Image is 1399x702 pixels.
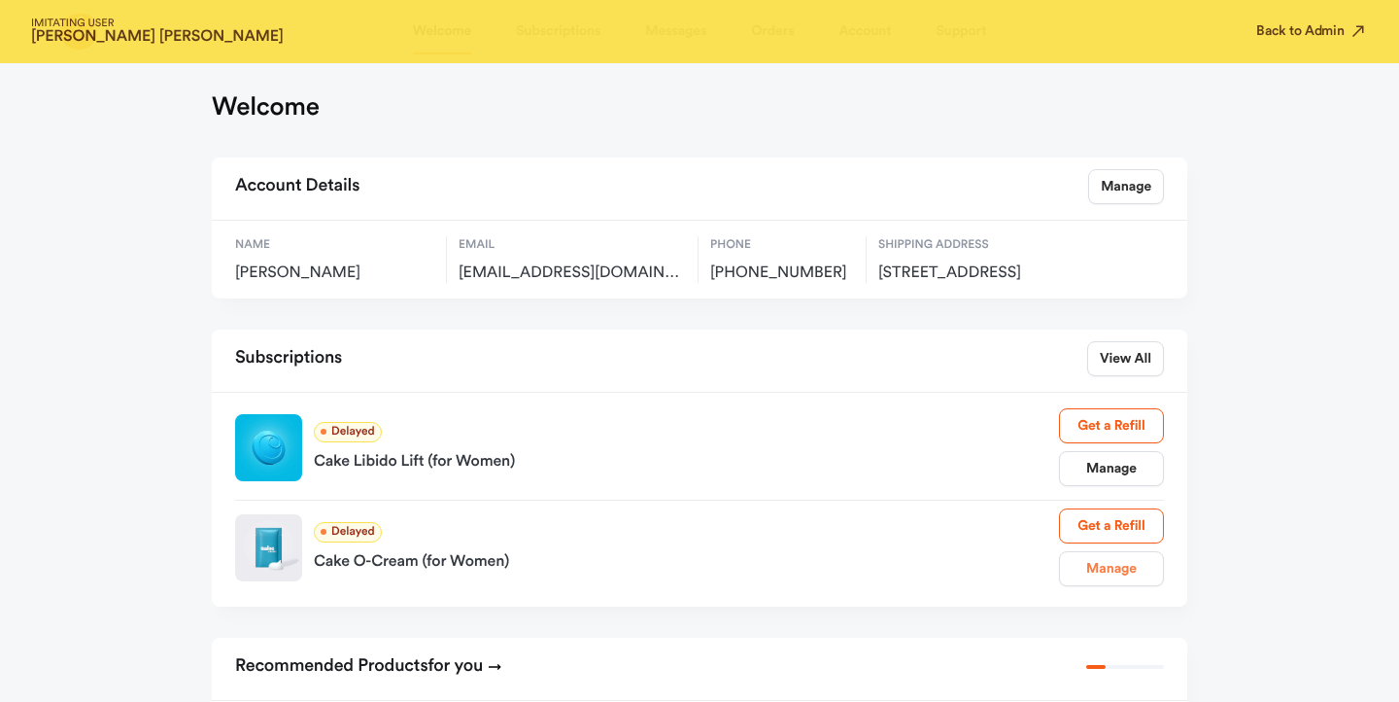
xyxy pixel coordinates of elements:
[314,422,382,442] span: Delayed
[710,236,854,254] span: Phone
[1088,169,1164,204] a: Manage
[1059,509,1164,544] a: Get a Refill
[1087,341,1164,376] a: View All
[878,236,1087,254] span: Shipping Address
[459,236,686,254] span: Email
[459,263,686,283] span: Saundragrillo@gmail.com
[235,236,434,254] span: Name
[878,263,1087,283] span: 105 Water street, Danvers, US, 01923
[1059,408,1164,443] a: Get a Refill
[235,649,502,684] h2: Recommended Products
[428,657,484,675] span: for you
[1059,551,1164,586] a: Manage
[235,341,342,376] h2: Subscriptions
[314,543,1059,574] a: Cake O-Cream (for Women)
[235,514,302,581] img: Extra Strength O-Cream Rx
[235,263,434,283] span: [PERSON_NAME]
[314,522,382,543] span: Delayed
[1256,21,1368,41] button: Back to Admin
[710,263,854,283] span: [PHONE_NUMBER]
[235,169,359,204] h2: Account Details
[31,18,284,29] span: IMITATING USER
[1059,451,1164,486] a: Manage
[314,442,1059,474] a: Cake Libido Lift (for Women)
[212,91,320,123] h1: Welcome
[31,29,284,45] strong: [PERSON_NAME] [PERSON_NAME]
[235,414,302,481] img: Libido Lift Rx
